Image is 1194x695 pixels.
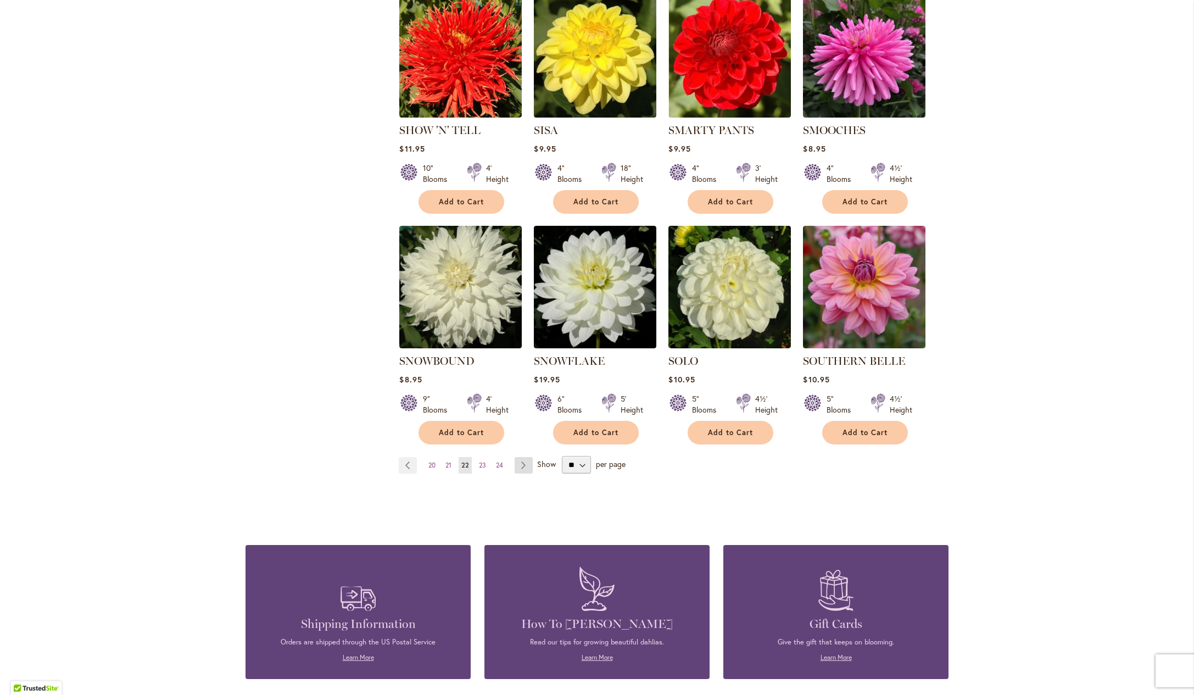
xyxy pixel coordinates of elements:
span: $11.95 [399,143,425,154]
div: 10" Blooms [423,163,454,185]
a: SOLO [668,340,791,351]
button: Add to Cart [553,190,639,214]
span: $8.95 [399,374,422,385]
div: 4' Height [486,163,509,185]
p: Give the gift that keeps on blooming. [740,637,932,647]
span: $9.95 [668,143,690,154]
span: Add to Cart [573,197,618,207]
a: SMARTY PANTS [668,124,754,137]
span: 20 [428,461,436,469]
a: 24 [493,457,506,474]
div: 9" Blooms [423,393,454,415]
div: 5" Blooms [692,393,723,415]
a: 23 [476,457,489,474]
iframe: Launch Accessibility Center [8,656,39,687]
a: 20 [426,457,438,474]
p: Orders are shipped through the US Postal Service [262,637,454,647]
button: Add to Cart [553,421,639,444]
div: 18" Height [621,163,643,185]
a: SMARTY PANTS [668,109,791,120]
h4: Shipping Information [262,616,454,632]
span: $9.95 [534,143,556,154]
button: Add to Cart [822,190,908,214]
div: 4½' Height [890,393,912,415]
div: 5' Height [621,393,643,415]
a: Learn More [343,653,374,661]
h4: Gift Cards [740,616,932,632]
a: SISA [534,109,656,120]
span: 23 [479,461,486,469]
img: SNOWFLAKE [534,226,656,348]
button: Add to Cart [822,421,908,444]
p: Read our tips for growing beautiful dahlias. [501,637,693,647]
img: Snowbound [399,226,522,348]
span: Add to Cart [573,428,618,437]
div: 3' Height [755,163,778,185]
span: 21 [445,461,451,469]
span: Add to Cart [843,428,888,437]
span: $8.95 [803,143,825,154]
span: Add to Cart [843,197,888,207]
a: Learn More [821,653,852,661]
div: 5" Blooms [827,393,857,415]
span: $10.95 [668,374,695,385]
a: Snowbound [399,340,522,351]
span: Add to Cart [708,197,753,207]
a: SHOW 'N' TELL [399,124,481,137]
a: SNOWBOUND [399,354,475,368]
div: 4" Blooms [827,163,857,185]
div: 4½' Height [890,163,912,185]
h4: How To [PERSON_NAME] [501,616,693,632]
a: SOLO [668,354,698,368]
img: SOUTHERN BELLE [803,226,925,348]
div: 4' Height [486,393,509,415]
div: 4" Blooms [692,163,723,185]
a: Learn More [582,653,613,661]
img: SOLO [668,226,791,348]
a: SNOWFLAKE [534,340,656,351]
a: SHOW 'N' TELL [399,109,522,120]
span: Show [537,459,556,469]
button: Add to Cart [688,190,773,214]
span: $10.95 [803,374,829,385]
span: 24 [496,461,503,469]
span: 22 [461,461,469,469]
a: SISA [534,124,558,137]
div: 4" Blooms [557,163,588,185]
a: SOUTHERN BELLE [803,340,925,351]
a: SMOOCHES [803,124,866,137]
a: SOUTHERN BELLE [803,354,905,368]
span: Add to Cart [439,428,484,437]
button: Add to Cart [419,190,504,214]
button: Add to Cart [688,421,773,444]
button: Add to Cart [419,421,504,444]
span: Add to Cart [439,197,484,207]
span: $19.95 [534,374,560,385]
span: Add to Cart [708,428,753,437]
div: 6" Blooms [557,393,588,415]
a: SNOWFLAKE [534,354,605,368]
div: 4½' Height [755,393,778,415]
span: per page [596,459,626,469]
a: SMOOCHES [803,109,925,120]
a: 21 [443,457,454,474]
